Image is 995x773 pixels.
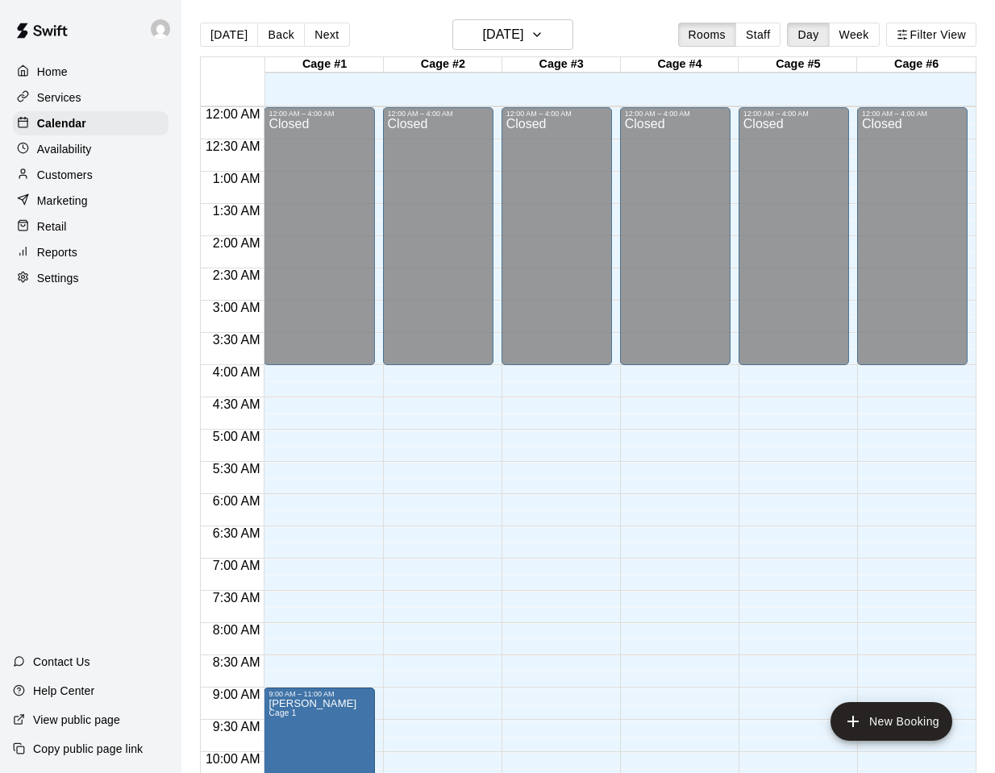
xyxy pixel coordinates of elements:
[264,107,374,365] div: 12:00 AM – 4:00 AM: Closed
[886,23,976,47] button: Filter View
[857,57,976,73] div: Cage #6
[13,266,169,290] a: Settings
[829,23,880,47] button: Week
[269,118,369,371] div: Closed
[13,137,169,161] a: Availability
[209,204,264,218] span: 1:30 AM
[388,118,489,371] div: Closed
[33,654,90,670] p: Contact Us
[151,19,170,39] img: Eve Gaw
[37,167,93,183] p: Customers
[209,397,264,411] span: 4:30 AM
[452,19,573,50] button: [DATE]
[13,85,169,110] a: Services
[37,64,68,80] p: Home
[37,244,77,260] p: Reports
[209,526,264,540] span: 6:30 AM
[743,110,844,118] div: 12:00 AM – 4:00 AM
[265,57,384,73] div: Cage #1
[862,110,963,118] div: 12:00 AM – 4:00 AM
[269,110,369,118] div: 12:00 AM – 4:00 AM
[621,57,739,73] div: Cage #4
[13,163,169,187] a: Customers
[209,559,264,572] span: 7:00 AM
[13,111,169,135] a: Calendar
[620,107,731,365] div: 12:00 AM – 4:00 AM: Closed
[304,23,349,47] button: Next
[743,118,844,371] div: Closed
[209,268,264,282] span: 2:30 AM
[857,107,968,365] div: 12:00 AM – 4:00 AM: Closed
[13,240,169,264] a: Reports
[739,57,857,73] div: Cage #5
[209,172,264,185] span: 1:00 AM
[37,89,81,106] p: Services
[13,60,169,84] a: Home
[202,107,264,121] span: 12:00 AM
[502,107,612,365] div: 12:00 AM – 4:00 AM: Closed
[506,110,607,118] div: 12:00 AM – 4:00 AM
[13,214,169,239] a: Retail
[625,110,726,118] div: 12:00 AM – 4:00 AM
[209,301,264,314] span: 3:00 AM
[148,13,181,45] div: Eve Gaw
[831,702,952,741] button: add
[862,118,963,371] div: Closed
[209,494,264,508] span: 6:00 AM
[209,430,264,443] span: 5:00 AM
[209,623,264,637] span: 8:00 AM
[33,741,143,757] p: Copy public page link
[37,193,88,209] p: Marketing
[209,591,264,605] span: 7:30 AM
[787,23,829,47] button: Day
[202,752,264,766] span: 10:00 AM
[33,683,94,699] p: Help Center
[33,712,120,728] p: View public page
[502,57,621,73] div: Cage #3
[209,688,264,701] span: 9:00 AM
[37,218,67,235] p: Retail
[209,462,264,476] span: 5:30 AM
[506,118,607,371] div: Closed
[739,107,849,365] div: 12:00 AM – 4:00 AM: Closed
[209,655,264,669] span: 8:30 AM
[209,365,264,379] span: 4:00 AM
[384,57,502,73] div: Cage #2
[37,115,86,131] p: Calendar
[209,720,264,734] span: 9:30 AM
[269,690,369,698] div: 9:00 AM – 11:00 AM
[678,23,736,47] button: Rooms
[735,23,781,47] button: Staff
[482,23,523,46] h6: [DATE]
[209,333,264,347] span: 3:30 AM
[37,141,92,157] p: Availability
[257,23,305,47] button: Back
[202,139,264,153] span: 12:30 AM
[200,23,258,47] button: [DATE]
[383,107,493,365] div: 12:00 AM – 4:00 AM: Closed
[209,236,264,250] span: 2:00 AM
[13,189,169,213] a: Marketing
[269,709,296,717] span: Cage 1
[625,118,726,371] div: Closed
[37,270,79,286] p: Settings
[388,110,489,118] div: 12:00 AM – 4:00 AM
